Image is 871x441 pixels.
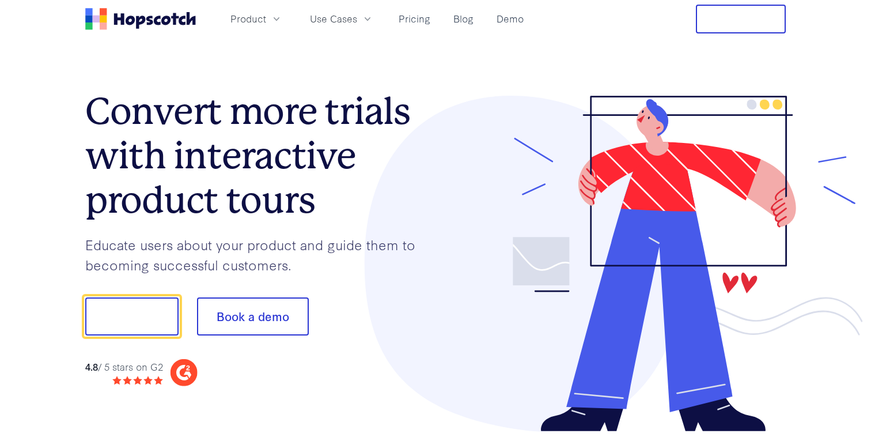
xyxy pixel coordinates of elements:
strong: 4.8 [85,360,98,373]
button: Book a demo [197,297,309,336]
a: Home [85,8,196,30]
button: Free Trial [696,5,786,33]
a: Blog [449,9,478,28]
button: Show me! [85,297,179,336]
a: Demo [492,9,528,28]
span: Product [230,12,266,26]
p: Educate users about your product and guide them to becoming successful customers. [85,235,435,274]
div: / 5 stars on G2 [85,360,163,374]
span: Use Cases [310,12,357,26]
button: Product [224,9,289,28]
a: Pricing [394,9,435,28]
button: Use Cases [303,9,380,28]
h1: Convert more trials with interactive product tours [85,89,435,222]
